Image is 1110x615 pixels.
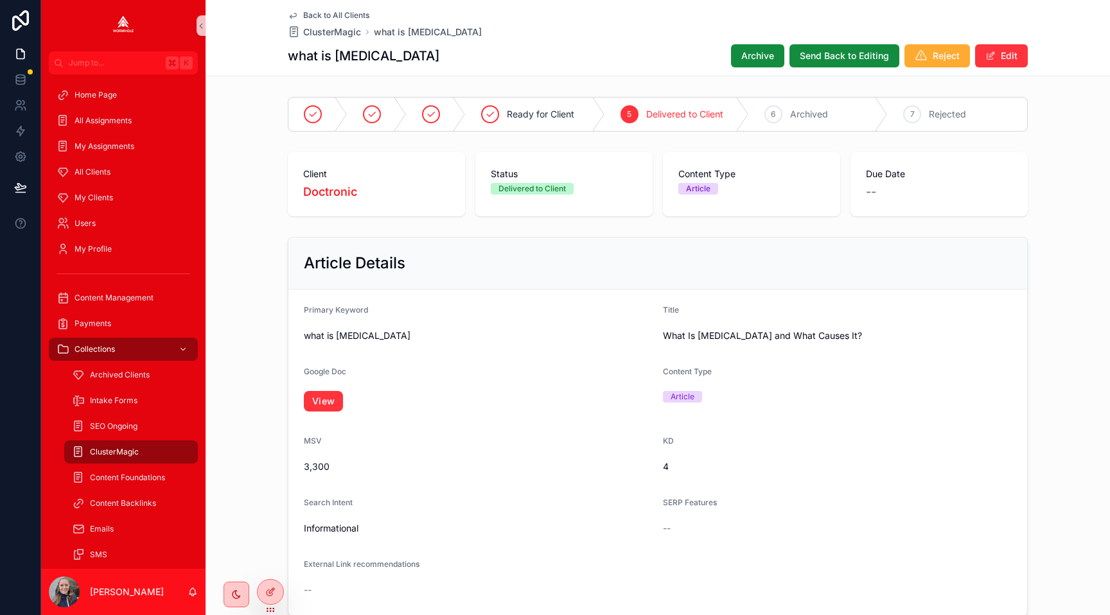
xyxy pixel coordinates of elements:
[663,436,674,446] span: KD
[671,391,694,403] div: Article
[90,421,137,431] span: SEO Ongoing
[64,363,198,386] a: Archived Clients
[90,524,114,534] span: Emails
[64,466,198,489] a: Content Foundations
[304,305,368,315] span: Primary Keyword
[663,460,1012,473] span: 4
[866,183,876,201] span: --
[663,305,679,315] span: Title
[304,329,653,342] span: what is [MEDICAL_DATA]
[64,492,198,515] a: Content Backlinks
[75,318,111,329] span: Payments
[304,559,419,569] span: External Link recommendations
[75,90,117,100] span: Home Page
[627,109,631,119] span: 5
[663,522,671,535] span: --
[304,367,346,376] span: Google Doc
[771,109,775,119] span: 6
[498,183,566,195] div: Delivered to Client
[75,167,110,177] span: All Clients
[304,522,653,535] span: Informational
[90,447,139,457] span: ClusterMagic
[304,460,653,473] span: 3,300
[90,498,156,508] span: Content Backlinks
[64,543,198,566] a: SMS
[64,440,198,463] a: ClusterMagic
[49,160,198,184] a: All Clients
[90,550,107,560] span: SMS
[303,168,450,180] span: Client
[288,47,439,65] h1: what is [MEDICAL_DATA]
[686,183,710,195] div: Article
[789,44,899,67] button: Send Back to Editing
[741,49,774,62] span: Archive
[303,26,361,39] span: ClusterMagic
[933,49,960,62] span: Reject
[975,44,1028,67] button: Edit
[75,244,112,254] span: My Profile
[69,58,161,68] span: Jump to...
[49,338,198,361] a: Collections
[49,238,198,261] a: My Profile
[491,168,637,180] span: Status
[910,109,915,119] span: 7
[304,253,405,273] h2: Article Details
[75,141,134,152] span: My Assignments
[304,436,322,446] span: MSV
[646,108,723,121] span: Delivered to Client
[49,135,198,158] a: My Assignments
[731,44,784,67] button: Archive
[49,51,198,74] button: Jump to...K
[663,498,717,507] span: SERP Features
[41,74,206,569] div: scrollable content
[49,212,198,235] a: Users
[288,10,369,21] a: Back to All Clients
[75,344,115,354] span: Collections
[75,116,132,126] span: All Assignments
[507,108,574,121] span: Ready for Client
[181,58,191,68] span: K
[304,498,353,507] span: Search Intent
[800,49,889,62] span: Send Back to Editing
[49,312,198,335] a: Payments
[64,517,198,541] a: Emails
[663,329,1012,342] span: What Is [MEDICAL_DATA] and What Causes It?
[663,367,712,376] span: Content Type
[49,186,198,209] a: My Clients
[866,168,1012,180] span: Due Date
[90,472,165,483] span: Content Foundations
[75,193,113,203] span: My Clients
[49,286,198,309] a: Content Management
[113,15,134,36] img: App logo
[929,108,966,121] span: Rejected
[288,26,361,39] a: ClusterMagic
[678,168,825,180] span: Content Type
[790,108,828,121] span: Archived
[303,183,357,201] a: Doctronic
[49,109,198,132] a: All Assignments
[64,415,198,438] a: SEO Ongoing
[904,44,970,67] button: Reject
[90,370,150,380] span: Archived Clients
[75,218,96,229] span: Users
[304,391,343,411] a: View
[64,389,198,412] a: Intake Forms
[75,293,154,303] span: Content Management
[49,83,198,107] a: Home Page
[303,10,369,21] span: Back to All Clients
[374,26,482,39] a: what is [MEDICAL_DATA]
[90,395,137,406] span: Intake Forms
[304,584,312,596] span: --
[90,585,164,598] p: [PERSON_NAME]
